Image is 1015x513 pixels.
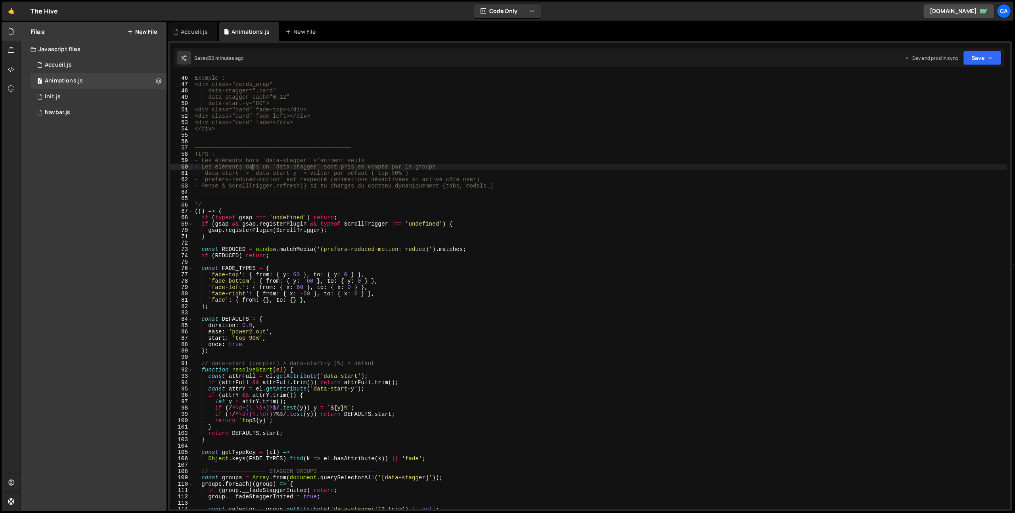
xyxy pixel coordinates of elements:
[31,105,167,121] div: 17034/47476.js
[45,77,83,84] div: Animations.js
[45,61,72,69] div: Accueil.js
[170,253,193,259] div: 74
[170,119,193,126] div: 53
[170,145,193,151] div: 57
[31,27,45,36] h2: Files
[170,176,193,183] div: 62
[170,335,193,341] div: 87
[170,341,193,348] div: 88
[170,500,193,506] div: 113
[170,170,193,176] div: 61
[170,367,193,373] div: 92
[170,278,193,284] div: 78
[170,316,193,322] div: 84
[170,481,193,487] div: 110
[170,81,193,88] div: 47
[170,456,193,462] div: 106
[170,436,193,443] div: 103
[170,322,193,329] div: 85
[232,28,270,36] div: Animations.js
[170,329,193,335] div: 86
[170,291,193,297] div: 80
[170,94,193,100] div: 49
[45,109,70,116] div: Navbar.js
[170,303,193,310] div: 82
[170,113,193,119] div: 52
[170,354,193,360] div: 90
[170,183,193,189] div: 63
[170,487,193,494] div: 111
[170,417,193,424] div: 100
[170,379,193,386] div: 94
[170,100,193,107] div: 50
[170,221,193,227] div: 69
[209,55,243,61] div: 50 minutes ago
[997,4,1011,18] a: Ca
[2,2,21,21] a: 🤙
[181,28,208,36] div: Accueil.js
[170,189,193,195] div: 64
[170,259,193,265] div: 75
[170,348,193,354] div: 89
[170,284,193,291] div: 79
[170,88,193,94] div: 48
[170,392,193,398] div: 96
[170,240,193,246] div: 72
[170,272,193,278] div: 77
[31,6,58,16] div: The Hive
[170,475,193,481] div: 109
[170,126,193,132] div: 54
[31,73,167,89] div: 17034/46849.js
[170,157,193,164] div: 59
[170,265,193,272] div: 76
[31,57,167,73] div: 17034/46801.js
[170,468,193,475] div: 108
[285,28,319,36] div: New File
[170,164,193,170] div: 60
[170,443,193,449] div: 104
[170,208,193,214] div: 67
[170,398,193,405] div: 97
[170,297,193,303] div: 81
[170,386,193,392] div: 95
[170,449,193,456] div: 105
[21,41,167,57] div: Javascript files
[37,78,42,85] span: 1
[170,506,193,513] div: 114
[170,227,193,234] div: 70
[170,310,193,316] div: 83
[170,132,193,138] div: 55
[170,424,193,430] div: 101
[170,202,193,208] div: 66
[170,411,193,417] div: 99
[963,51,1002,65] button: Save
[170,151,193,157] div: 58
[170,373,193,379] div: 93
[170,234,193,240] div: 71
[170,494,193,500] div: 112
[904,55,958,61] div: Dev and prod in sync
[127,29,157,35] button: New File
[170,107,193,113] div: 51
[170,214,193,221] div: 68
[170,430,193,436] div: 102
[170,195,193,202] div: 65
[170,138,193,145] div: 56
[923,4,994,18] a: [DOMAIN_NAME]
[194,55,243,61] div: Saved
[31,89,167,105] div: 17034/46803.js
[170,246,193,253] div: 73
[45,93,61,100] div: Init.js
[170,75,193,81] div: 46
[170,462,193,468] div: 107
[474,4,541,18] button: Code Only
[170,405,193,411] div: 98
[170,360,193,367] div: 91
